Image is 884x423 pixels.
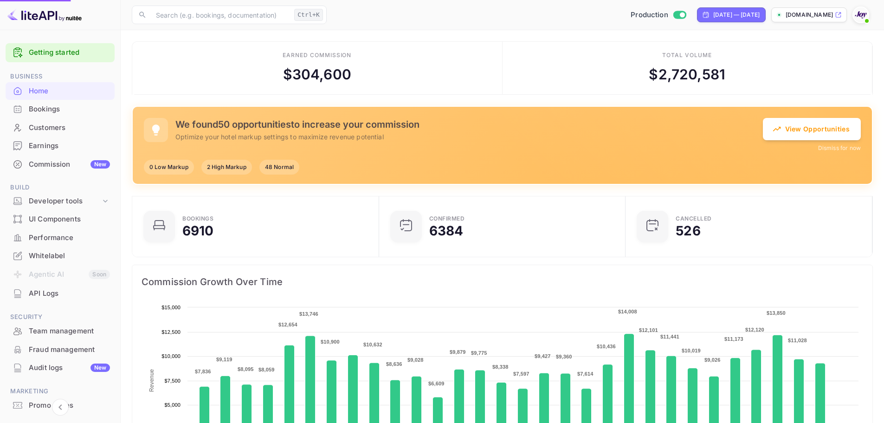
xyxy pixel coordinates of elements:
span: Commission Growth Over Time [142,274,863,289]
span: 48 Normal [259,163,299,171]
text: $7,614 [577,371,594,377]
div: CANCELLED [676,216,712,221]
text: $13,850 [767,310,786,316]
div: Bookings [6,100,115,118]
input: Search (e.g. bookings, documentation) [150,6,290,24]
div: Whitelabel [29,251,110,261]
div: New [90,364,110,372]
div: Earnings [6,137,115,155]
a: Home [6,82,115,99]
div: Whitelabel [6,247,115,265]
text: $11,173 [724,336,743,342]
div: Total volume [662,51,712,59]
div: Developer tools [29,196,101,207]
h5: We found 50 opportunities to increase your commission [175,119,763,130]
a: CommissionNew [6,156,115,173]
text: $12,654 [278,322,298,327]
div: Earned commission [283,51,351,59]
span: Production [631,10,668,20]
span: Business [6,72,115,82]
div: $ 2,720,581 [649,64,725,85]
text: $7,597 [513,371,529,377]
button: Collapse navigation [52,399,69,416]
text: $13,746 [299,311,318,317]
a: Performance [6,229,115,246]
div: Bookings [182,216,213,221]
div: 526 [676,224,700,237]
span: Build [6,182,115,193]
text: $7,836 [195,369,211,374]
text: $9,026 [704,357,721,363]
a: API Logs [6,285,115,302]
div: Customers [29,123,110,133]
text: $8,636 [386,361,402,367]
div: CommissionNew [6,156,115,174]
text: $9,360 [556,354,572,359]
div: Switch to Sandbox mode [627,10,690,20]
a: Customers [6,119,115,136]
div: Home [6,82,115,100]
div: Team management [6,322,115,340]
div: Commission [29,159,110,170]
text: $6,609 [428,381,445,386]
div: Bookings [29,104,110,115]
div: Performance [29,233,110,243]
div: Audit logsNew [6,359,115,377]
div: Confirmed [429,216,465,221]
div: Customers [6,119,115,137]
text: $12,120 [745,327,764,332]
button: View Opportunities [763,118,861,140]
div: Home [29,86,110,97]
text: $9,028 [407,357,424,363]
text: $12,500 [161,329,181,335]
text: $10,632 [363,342,382,347]
div: UI Components [6,210,115,228]
text: $9,775 [471,350,487,356]
text: $9,427 [535,353,551,359]
text: $9,879 [450,349,466,355]
div: Promo codes [6,397,115,415]
text: Revenue [148,369,155,392]
span: 0 Low Markup [144,163,194,171]
a: Earnings [6,137,115,154]
p: [DOMAIN_NAME] [786,11,833,19]
text: $14,008 [618,309,637,314]
button: Dismiss for now [818,144,861,152]
text: $9,119 [216,357,232,362]
text: $15,000 [161,305,181,310]
div: 6384 [429,224,464,237]
text: $11,441 [660,334,679,339]
div: UI Components [29,214,110,225]
text: $8,338 [492,364,509,370]
div: Earnings [29,141,110,151]
a: Whitelabel [6,247,115,264]
a: Fraud management [6,341,115,358]
div: Fraud management [29,345,110,355]
div: Performance [6,229,115,247]
img: With Joy [853,7,868,22]
text: $8,095 [238,366,254,372]
div: API Logs [29,288,110,299]
text: $7,500 [164,378,181,384]
span: Marketing [6,386,115,397]
div: Promo codes [29,400,110,411]
text: $10,900 [321,339,340,345]
div: 6910 [182,224,214,237]
a: Promo codes [6,397,115,414]
a: UI Components [6,210,115,228]
div: Developer tools [6,193,115,209]
text: $10,000 [161,353,181,359]
text: $11,028 [788,338,807,343]
a: Team management [6,322,115,339]
div: [DATE] — [DATE] [713,11,760,19]
p: Optimize your hotel markup settings to maximize revenue potential [175,132,763,142]
a: Bookings [6,100,115,117]
text: $10,436 [597,344,616,349]
div: Audit logs [29,363,110,373]
text: $8,059 [258,367,275,372]
text: $12,101 [639,327,658,333]
text: $5,000 [164,402,181,408]
a: Audit logsNew [6,359,115,376]
div: Ctrl+K [294,9,323,21]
